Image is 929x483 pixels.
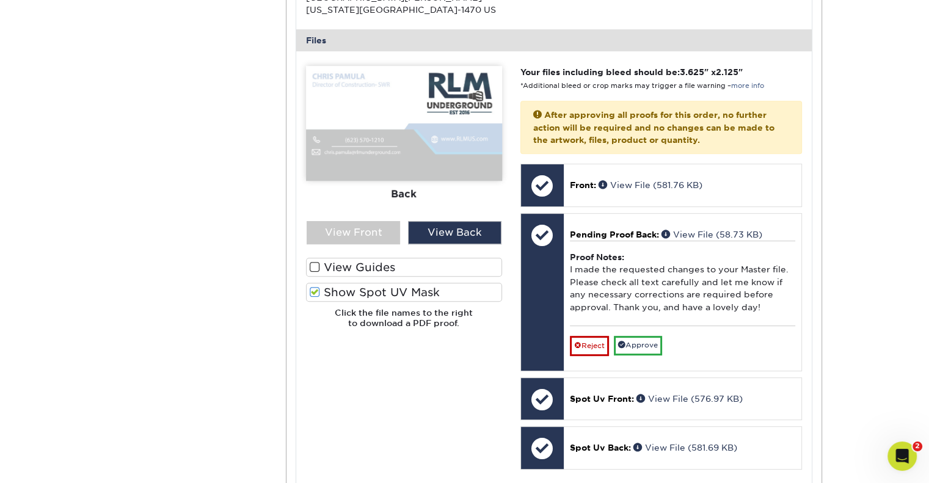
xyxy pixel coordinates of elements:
a: View File (581.76 KB) [599,180,702,190]
span: Spot Uv Front: [570,394,634,404]
small: *Additional bleed or crop marks may trigger a file warning – [520,82,764,90]
strong: Proof Notes: [570,252,624,262]
span: Front: [570,180,596,190]
div: Files [296,29,812,51]
div: I made the requested changes to your Master file. Please check all text carefully and let me know... [570,241,795,325]
label: View Guides [306,258,502,277]
a: more info [731,82,764,90]
span: 2.125 [716,67,738,77]
span: Spot Uv Back: [570,443,631,452]
span: 3.625 [680,67,704,77]
a: View File (58.73 KB) [661,230,762,239]
a: View File (576.97 KB) [636,394,743,404]
span: 2 [913,441,922,451]
a: Reject [570,336,609,355]
div: Back [306,181,502,208]
div: View Front [307,221,400,244]
h6: Click the file names to the right to download a PDF proof. [306,308,502,338]
strong: Your files including bleed should be: " x " [520,67,743,77]
iframe: Intercom live chat [887,441,917,471]
strong: After approving all proofs for this order, no further action will be required and no changes can ... [533,110,774,145]
a: Approve [614,336,662,355]
label: Show Spot UV Mask [306,283,502,302]
a: View File (581.69 KB) [633,443,737,452]
span: Pending Proof Back: [570,230,659,239]
div: View Back [408,221,501,244]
